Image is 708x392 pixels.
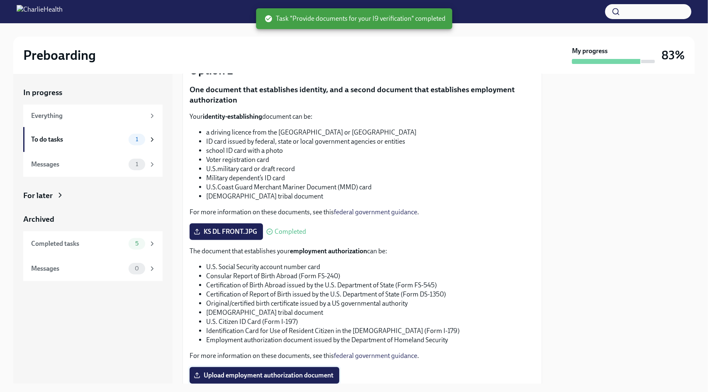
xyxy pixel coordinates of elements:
strong: My progress [572,47,608,56]
li: Employment authorization document issued by the Department of Homeland Security [206,336,535,345]
p: For more information on these documents, see this . [190,208,535,217]
span: Completed [275,228,306,235]
h2: Preboarding [23,47,96,64]
p: One document that establishes identity, and a second document that establishes employment authori... [190,84,535,105]
p: Your document can be: [190,112,535,121]
li: Military dependent’s ID card [206,174,535,183]
li: school ID card with a photo [206,146,535,155]
h3: 83% [662,48,685,63]
div: To do tasks [31,135,125,144]
li: Identification Card for Use of Resident Citizen in the [DEMOGRAPHIC_DATA] (Form I-179) [206,326,535,336]
span: KS DL FRONT.JPG [195,228,257,236]
div: Messages [31,264,125,273]
span: Upload employment authorization document [195,371,333,380]
strong: employment authorization [290,247,367,255]
li: ID card issued by federal, state or local government agencies or entities [206,137,535,146]
label: Upload employment authorization document [190,367,339,384]
li: a driving licence from the [GEOGRAPHIC_DATA] or [GEOGRAPHIC_DATA] [206,128,535,137]
div: Everything [31,111,145,120]
span: 0 [130,265,144,272]
a: Completed tasks5 [23,231,163,256]
div: Completed tasks [31,239,125,248]
a: In progress [23,87,163,98]
span: Task "Provide documents for your I9 verification" completed [264,14,445,23]
li: U.S.Coast Guard Merchant Mariner Document (MMD) card [206,183,535,192]
div: Messages [31,160,125,169]
p: For more information on these documents, see this . [190,351,535,360]
a: federal government guidance [334,208,417,216]
a: Archived [23,214,163,225]
p: The document that establishes your can be: [190,247,535,256]
a: Everything [23,105,163,127]
div: For later [23,190,53,201]
li: Certification of Report of Birth issued by the U.S. Department of State (Form DS-1350) [206,290,535,299]
a: federal government guidance [334,352,417,360]
label: KS DL FRONT.JPG [190,223,263,240]
li: Original/certified birth certificate issued by a US governmental authority [206,299,535,308]
a: Messages0 [23,256,163,281]
li: Voter registration card [206,155,535,164]
img: CharlieHealth [17,5,63,18]
li: U.S.military card or draft record [206,164,535,174]
li: Certification of Birth Abroad issued by the U.S. Department of State (Form FS-545) [206,281,535,290]
li: U.S. Social Security account number card [206,262,535,272]
a: To do tasks1 [23,127,163,152]
a: For later [23,190,163,201]
span: 5 [130,240,144,247]
li: U.S. Citizen ID Card (Form I-197) [206,317,535,326]
span: 1 [131,136,143,142]
li: [DEMOGRAPHIC_DATA] tribal document [206,308,535,317]
li: [DEMOGRAPHIC_DATA] tribal document [206,192,535,201]
li: Consular Report of Birth Abroad (Form FS-240) [206,272,535,281]
strong: identity-establishing [203,113,262,120]
span: 1 [131,161,143,167]
a: Messages1 [23,152,163,177]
